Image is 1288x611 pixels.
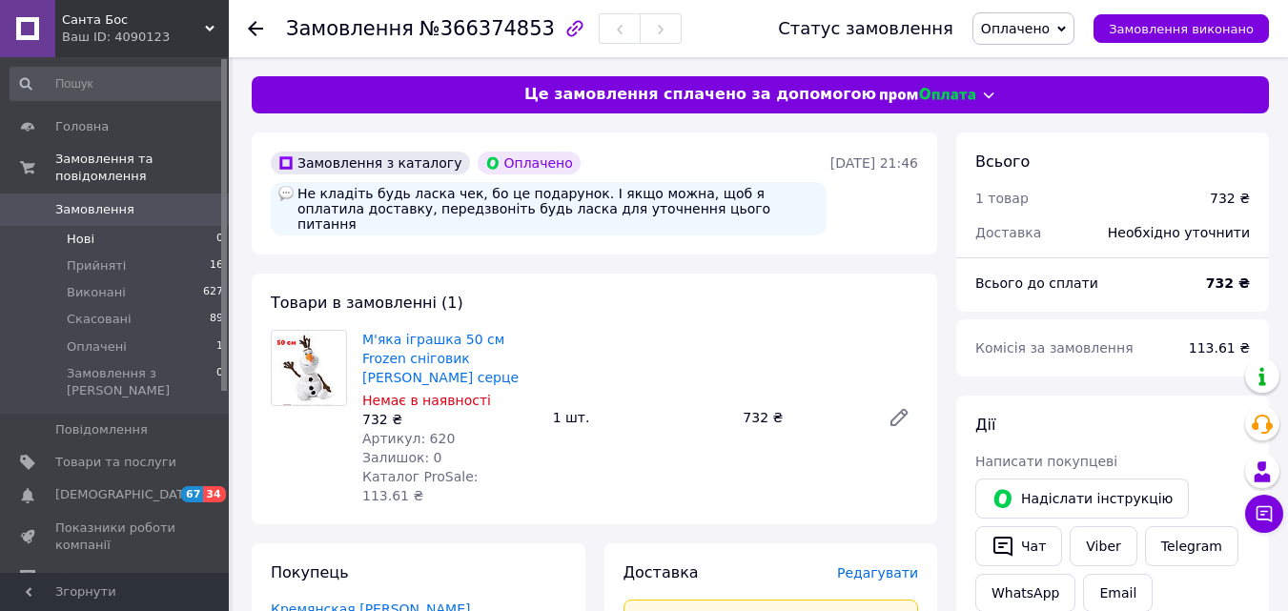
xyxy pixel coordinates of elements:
span: Замовлення та повідомлення [55,151,229,185]
span: Головна [55,118,109,135]
span: 627 [203,284,223,301]
button: Чат з покупцем [1245,495,1283,533]
input: Пошук [10,67,225,101]
div: Не кладіть будь ласка чек, бо це подарунок. І якщо можна, щоб я оплатила доставку, передзвоніть б... [271,182,827,235]
span: Це замовлення сплачено за допомогою [524,84,876,106]
div: 732 ₴ [735,404,872,431]
span: Замовлення [55,201,134,218]
span: Замовлення з [PERSON_NAME] [67,365,216,399]
span: Оплачено [981,21,1050,36]
span: 1 товар [975,191,1029,206]
span: Санта Бос [62,11,205,29]
span: Замовлення виконано [1109,22,1254,36]
div: Повернутися назад [248,19,263,38]
span: Замовлення [286,17,414,40]
span: 113.61 ₴ [1189,340,1250,356]
span: 16 [210,257,223,275]
span: Скасовані [67,311,132,328]
a: Viber [1070,526,1136,566]
div: Оплачено [478,152,581,174]
span: Дії [975,416,995,434]
img: :speech_balloon: [278,186,294,201]
time: [DATE] 21:46 [830,155,918,171]
span: 34 [203,486,225,502]
span: Доставка [624,563,699,581]
span: Покупець [271,563,349,581]
span: 1 [216,338,223,356]
button: Замовлення виконано [1094,14,1269,43]
span: Показники роботи компанії [55,519,176,554]
div: 732 ₴ [362,410,538,429]
span: 89 [210,311,223,328]
div: 732 ₴ [1210,189,1250,208]
span: Повідомлення [55,421,148,438]
span: 0 [216,231,223,248]
a: Редагувати [880,398,918,437]
a: Telegram [1145,526,1238,566]
span: Товари та послуги [55,454,176,471]
span: Нові [67,231,94,248]
span: Артикул: 620 [362,431,455,446]
span: 0 [216,365,223,399]
span: [DEMOGRAPHIC_DATA] [55,486,196,503]
div: Замовлення з каталогу [271,152,470,174]
div: Статус замовлення [778,19,953,38]
span: №366374853 [419,17,555,40]
span: Комісія за замовлення [975,340,1134,356]
button: Надіслати інструкцію [975,479,1189,519]
span: Всього [975,153,1030,171]
span: Немає в наявності [362,393,491,408]
span: Оплачені [67,338,127,356]
span: Залишок: 0 [362,450,442,465]
span: Редагувати [837,565,918,580]
span: Всього до сплати [975,275,1098,291]
b: 732 ₴ [1206,275,1250,291]
span: Виконані [67,284,126,301]
span: Каталог ProSale: 113.61 ₴ [362,469,478,503]
div: 1 шт. [545,404,736,431]
span: 67 [181,486,203,502]
div: Ваш ID: 4090123 [62,29,229,46]
img: М'яка іграшка 50 см Frozen сніговик Олаф Холодне серце [274,331,344,405]
span: Відгуки [55,569,105,586]
span: Прийняті [67,257,126,275]
a: М'яка іграшка 50 см Frozen сніговик [PERSON_NAME] серце [362,332,519,385]
span: Написати покупцеві [975,454,1117,469]
span: Товари в замовленні (1) [271,294,463,312]
div: Необхідно уточнити [1096,212,1261,254]
button: Чат [975,526,1062,566]
span: Доставка [975,225,1041,240]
